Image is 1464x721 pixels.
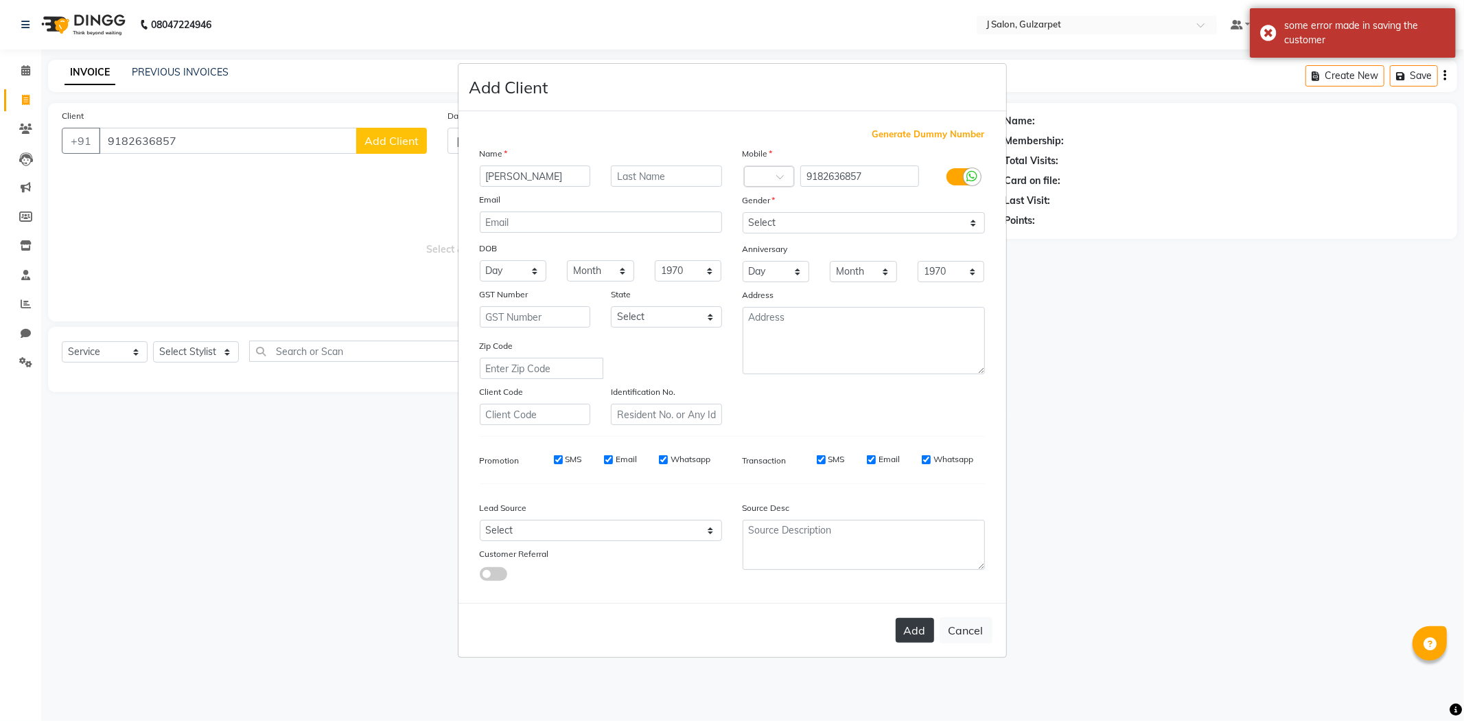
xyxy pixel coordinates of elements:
input: Client Code [480,404,591,425]
label: Anniversary [743,243,788,255]
input: GST Number [480,306,591,328]
h4: Add Client [469,75,548,100]
input: Resident No. or Any Id [611,404,722,425]
label: Gender [743,194,776,207]
input: Enter Zip Code [480,358,603,379]
button: Add [896,618,934,643]
label: Customer Referral [480,548,549,560]
label: Email [879,453,900,466]
input: Email [480,211,722,233]
label: GST Number [480,288,528,301]
label: Email [480,194,501,206]
span: Generate Dummy Number [872,128,985,141]
div: some error made in saving the customer [1284,19,1445,47]
label: Identification No. [611,386,675,398]
label: Whatsapp [671,453,710,466]
label: Address [743,289,774,301]
input: Last Name [611,165,722,187]
input: First Name [480,165,591,187]
label: Promotion [480,455,520,467]
label: Source Desc [743,502,790,514]
label: Transaction [743,455,787,467]
label: Client Code [480,386,524,398]
label: Zip Code [480,340,513,352]
label: SMS [566,453,582,466]
label: State [611,288,631,301]
label: DOB [480,242,498,255]
label: Name [480,148,508,160]
label: Mobile [743,148,773,160]
label: Whatsapp [933,453,973,466]
label: Email [616,453,637,466]
label: SMS [828,453,845,466]
button: Cancel [940,617,992,643]
label: Lead Source [480,502,527,514]
input: Mobile [800,165,919,187]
